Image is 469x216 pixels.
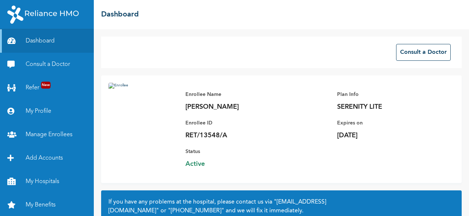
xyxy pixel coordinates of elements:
h2: Dashboard [101,9,139,20]
span: Active [185,160,288,168]
img: RelianceHMO's Logo [7,5,79,24]
p: [DATE] [337,131,440,140]
p: SERENITY LITE [337,103,440,111]
p: RET/13548/A [185,131,288,140]
p: Enrollee Name [185,90,288,99]
p: [PERSON_NAME] [185,103,288,111]
p: Status [185,147,288,156]
a: "[PHONE_NUMBER]" [168,208,224,214]
p: Expires on [337,119,440,127]
button: Consult a Doctor [396,44,451,61]
h2: If you have any problems at the hospital, please contact us via or and we will fix it immediately. [108,198,454,215]
span: New [41,82,51,89]
p: Enrollee ID [185,119,288,127]
img: Enrollee [108,83,178,171]
p: Plan Info [337,90,440,99]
